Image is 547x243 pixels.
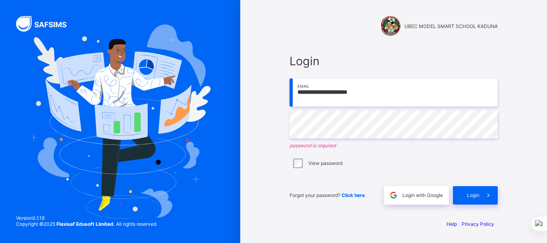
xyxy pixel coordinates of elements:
[342,192,365,198] a: Click here
[404,23,498,29] span: UBEC MODEL SMART SCHOOL KADUNA
[16,221,157,227] span: Copyright © 2025 All rights reserved.
[56,221,115,227] strong: Flexisaf Edusoft Limited.
[290,143,498,149] em: password is required
[16,16,76,32] img: SAFSIMS Logo
[290,54,498,68] span: Login
[467,192,479,198] span: Login
[402,192,443,198] span: Login with Google
[446,221,457,227] a: Help
[308,160,342,166] label: View password
[290,192,365,198] span: Forgot your password?
[16,215,157,221] span: Version 0.1.19
[389,191,398,200] img: google.396cfc9801f0270233282035f929180a.svg
[30,24,211,219] img: Hero Image
[462,221,494,227] a: Privacy Policy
